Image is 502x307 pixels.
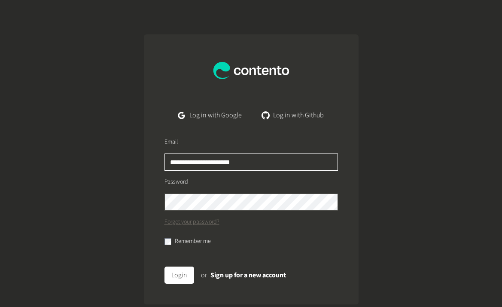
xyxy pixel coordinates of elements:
a: Sign up for a new account [210,270,286,280]
span: or [201,270,207,280]
a: Forgot your password? [164,218,219,227]
a: Log in with Github [256,107,331,124]
label: Email [164,138,178,147]
label: Password [164,178,188,187]
a: Log in with Google [171,107,248,124]
button: Login [164,267,194,284]
label: Remember me [175,237,211,246]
